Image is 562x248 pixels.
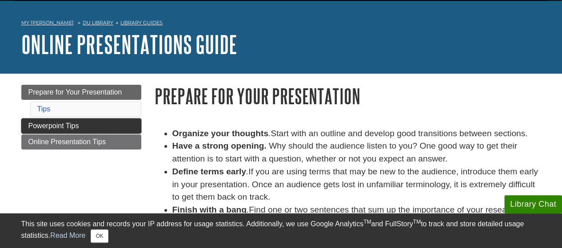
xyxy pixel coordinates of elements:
[50,232,85,239] a: Read More
[155,85,541,107] h1: Prepare for Your Presentation
[21,85,141,100] a: Prepare for Your Presentation
[172,204,541,229] li: Find one or two sentences that sum up the importance of your research. How is the world better of...
[21,17,541,31] nav: breadcrumb
[83,20,113,26] a: DU Library
[21,31,237,58] a: Online Presentations Guide
[21,85,141,150] div: Guide Page Menu
[172,127,541,140] li: Start with an outline and develop good transitions between sections.
[37,105,51,113] a: Tips
[28,138,106,146] span: Online Presentation Tips
[172,167,246,176] strong: Define terms early
[91,229,108,243] button: Close
[413,219,421,225] sup: TM
[28,122,79,130] span: Powerpoint Tips
[172,140,541,165] li: Why should the audience listen to you? One good way to get their attention is to start with a que...
[28,88,122,96] span: Prepare for Your Presentation
[504,195,562,213] button: Library Chat
[21,219,541,243] div: This site uses cookies and records your IP address for usage statistics. Additionally, we use Goo...
[247,205,249,214] em: .
[21,19,74,27] a: My [PERSON_NAME]
[120,20,163,26] a: Library Guides
[172,165,541,204] li: If you are using terms that may be new to the audience, introduce them early in your presentation...
[172,141,267,150] strong: Have a strong opening.
[21,118,141,134] a: Powerpoint Tips
[172,129,268,138] strong: Organize your thoughts
[21,134,141,150] a: Online Presentation Tips
[246,167,248,176] em: .
[363,219,371,225] sup: TM
[172,205,247,214] strong: Finish with a bang
[268,129,271,138] em: .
